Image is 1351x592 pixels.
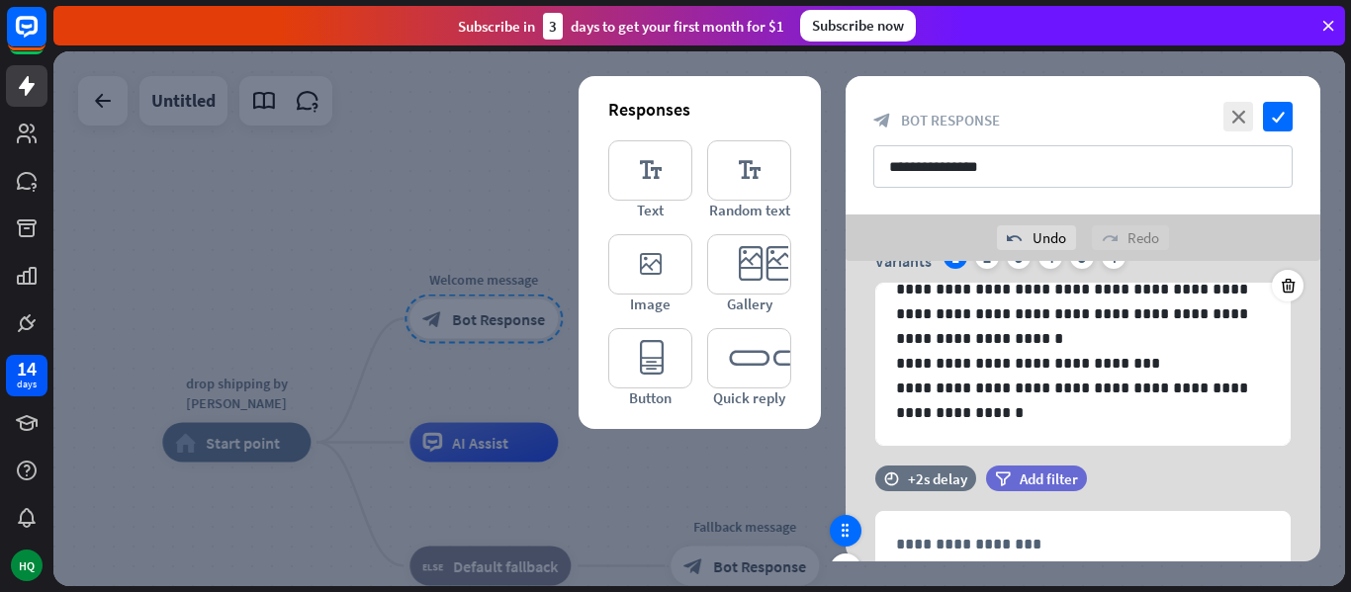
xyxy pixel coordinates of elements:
[543,13,563,40] div: 3
[997,225,1076,250] div: Undo
[16,8,75,67] button: Open LiveChat chat widget
[901,111,1000,129] span: Bot Response
[873,112,891,129] i: block_bot_response
[1020,469,1078,488] span: Add filter
[17,378,37,391] div: days
[1092,225,1169,250] div: Redo
[11,550,43,581] div: HQ
[908,469,967,488] div: +2s delay
[800,10,916,42] div: Subscribe now
[995,471,1011,486] i: filter
[458,13,784,40] div: Subscribe in days to get your first month for $1
[6,355,47,396] a: 14 days
[884,471,899,485] i: time
[1223,102,1253,131] i: close
[17,360,37,378] div: 14
[1263,102,1293,131] i: check
[1102,230,1118,246] i: redo
[1007,230,1023,246] i: undo
[875,251,932,271] span: Variants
